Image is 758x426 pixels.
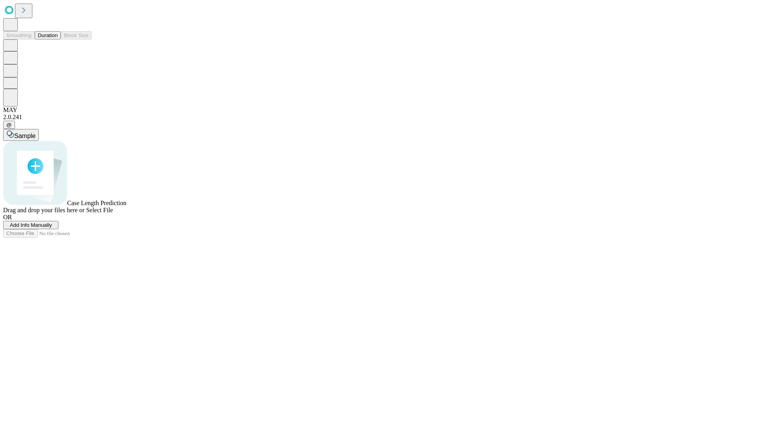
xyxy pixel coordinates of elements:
[3,31,35,39] button: Smoothing
[10,222,52,228] span: Add Info Manually
[3,129,39,141] button: Sample
[35,31,61,39] button: Duration
[3,214,12,220] span: OR
[3,207,84,213] span: Drag and drop your files here or
[6,122,12,128] span: @
[3,221,58,229] button: Add Info Manually
[3,106,755,114] div: MAY
[67,200,126,206] span: Case Length Prediction
[3,114,755,121] div: 2.0.241
[3,121,15,129] button: @
[86,207,113,213] span: Select File
[61,31,92,39] button: Block Size
[14,133,36,139] span: Sample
